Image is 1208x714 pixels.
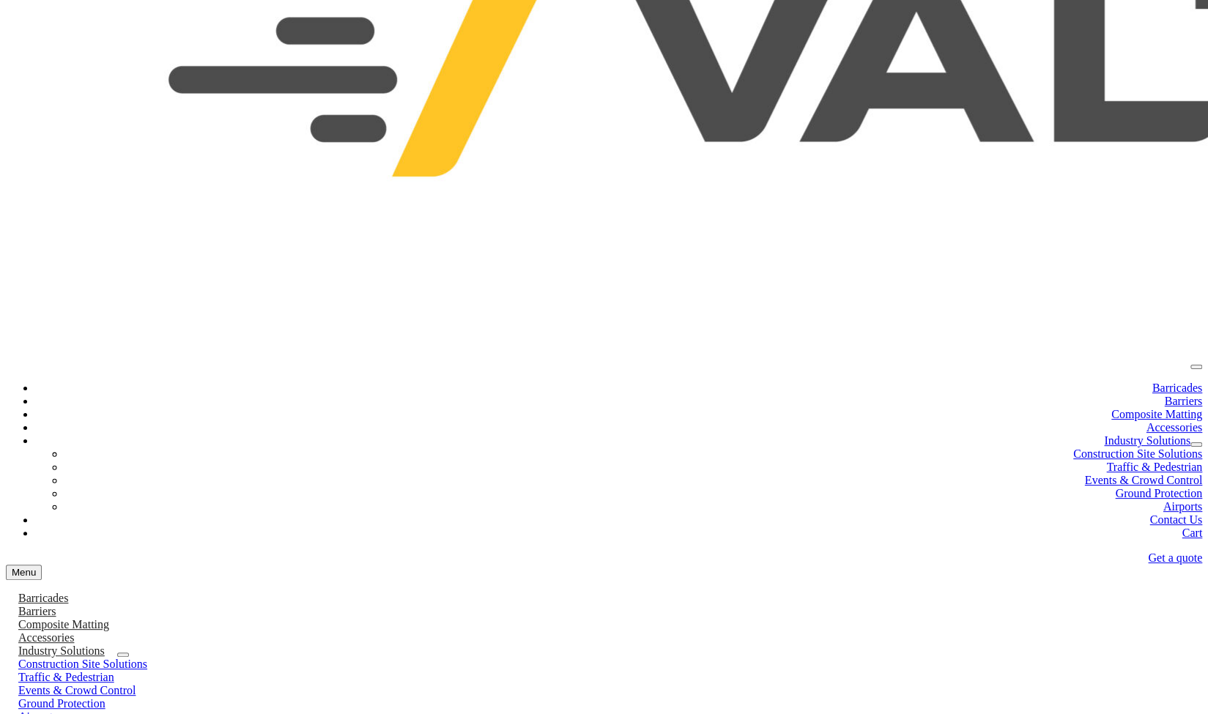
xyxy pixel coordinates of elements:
[6,658,160,670] a: Construction Site Solutions
[1073,447,1202,460] a: Construction Site Solutions
[1106,461,1202,473] a: Traffic & Pedestrian
[1104,434,1190,447] a: Industry Solutions
[1190,365,1202,369] button: menu toggle
[1190,442,1202,447] button: dropdown toggle
[6,605,69,617] a: Barriers
[1163,500,1202,513] a: Airports
[12,567,36,578] span: Menu
[6,697,118,710] a: Ground Protection
[1111,408,1202,420] a: Composite Matting
[1164,395,1202,407] a: Barriers
[1115,487,1202,499] a: Ground Protection
[1149,513,1202,526] a: Contact Us
[6,684,148,696] a: Events & Crowd Control
[6,565,42,580] button: menu toggle
[6,671,127,683] a: Traffic & Pedestrian
[1182,527,1202,539] a: Cart
[1085,474,1202,486] a: Events & Crowd Control
[1152,382,1202,394] a: Barricades
[117,652,129,657] button: dropdown toggle
[6,618,122,631] a: Composite Matting
[6,592,81,604] a: Barricades
[1146,421,1202,434] a: Accessories
[1148,551,1202,564] a: Get a quote
[6,631,86,644] a: Accessories
[6,644,117,657] a: Industry Solutions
